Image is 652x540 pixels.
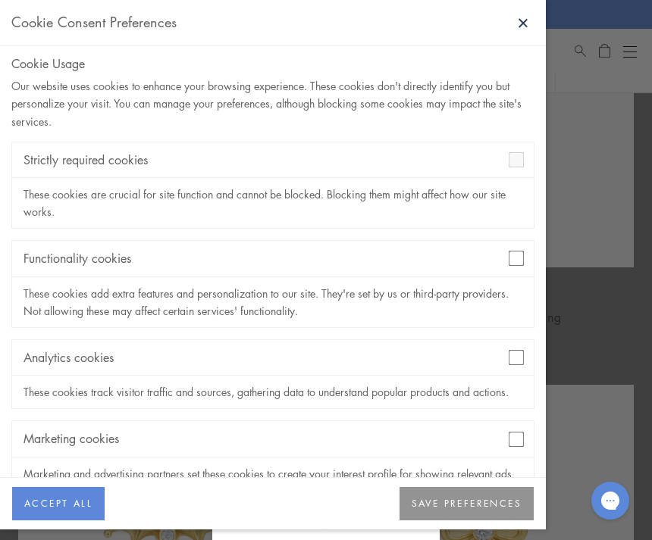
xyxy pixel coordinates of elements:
div: Our website uses cookies to enhance your browsing experience. These cookies don't directly identi... [11,77,534,130]
div: Functionality cookies [12,241,534,276]
div: These cookies track visitor traffic and sources, gathering data to understand popular products an... [12,376,534,408]
div: Analytics cookies [12,340,534,376]
div: Cookie Usage [11,54,534,73]
div: These cookies add extra features and personalization to our site. They're set by us or third-part... [12,277,534,327]
iframe: Gorgias live chat messenger [584,476,637,525]
button: ACCEPT ALL [12,487,105,520]
div: These cookies are crucial for site function and cannot be blocked. Blocking them might affect how... [12,178,534,228]
div: Marketing cookies [12,421,534,457]
div: Strictly required cookies [12,142,534,178]
div: Marketing and advertising partners set these cookies to create your interest profile for showing ... [12,457,534,507]
div: Cookie Consent Preferences [11,11,177,34]
button: SAVE PREFERENCES [400,487,534,520]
